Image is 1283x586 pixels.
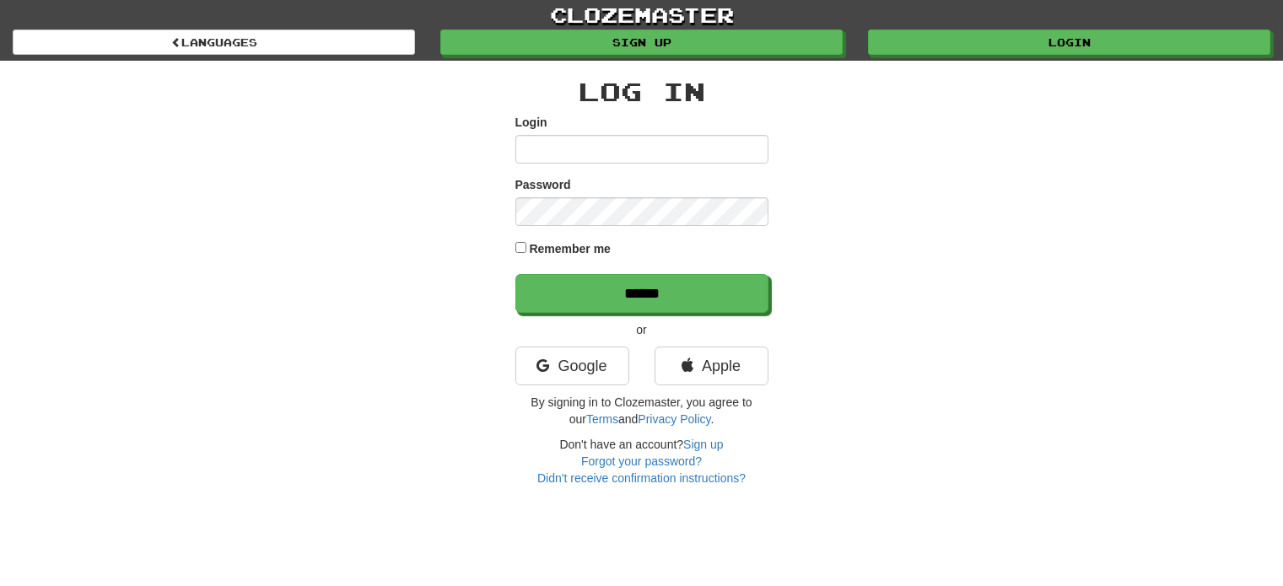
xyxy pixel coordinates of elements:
p: By signing in to Clozemaster, you agree to our and . [515,394,768,427]
label: Login [515,114,547,131]
h2: Log In [515,78,768,105]
a: Apple [655,347,768,385]
div: Don't have an account? [515,436,768,487]
a: Forgot your password? [581,454,702,468]
label: Remember me [529,240,611,257]
a: Privacy Policy [638,412,710,426]
a: Google [515,347,629,385]
a: Terms [586,412,618,426]
a: Sign up [683,438,723,451]
p: or [515,321,768,338]
a: Sign up [440,30,843,55]
label: Password [515,176,571,193]
a: Didn't receive confirmation instructions? [537,471,746,485]
a: Login [868,30,1270,55]
a: Languages [13,30,415,55]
